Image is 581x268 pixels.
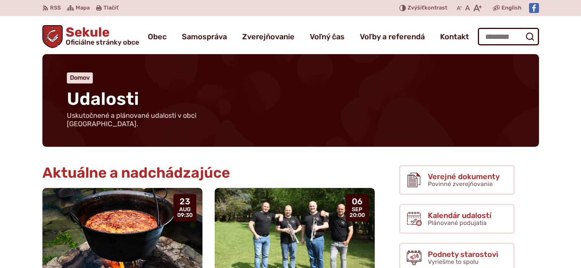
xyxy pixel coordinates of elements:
span: Podnety starostovi [428,250,498,258]
a: Domov [70,74,90,81]
span: Zvýšiť [408,5,424,11]
span: Sekule [63,26,139,46]
span: aug [177,207,193,213]
span: 09:30 [177,212,193,218]
a: English [500,3,523,13]
span: sep [350,207,365,213]
span: Kalendár udalostí [428,211,491,220]
a: Verejné dokumenty Povinné zverejňovanie [399,165,515,195]
span: Plánované podujatia [428,219,487,226]
img: Prejsť na Facebook stránku [529,3,539,13]
a: Voľný čas [310,26,345,47]
span: Vyriešme to spolu [428,258,479,265]
span: Tlačiť [104,5,118,11]
span: Mapa [76,3,90,13]
a: Kalendár udalostí Plánované podujatia [399,204,515,234]
span: 20:00 [350,212,365,218]
h2: Aktuálne a nadchádzajúce [42,165,375,181]
span: 23 [177,197,193,206]
p: Uskutočnené a plánované udalosti v obci [GEOGRAPHIC_DATA]. [67,112,250,128]
span: Oficiálne stránky obce [66,39,139,46]
a: Samospráva [182,26,227,47]
span: RSS [50,3,61,13]
a: Kontakt [440,26,469,47]
img: Prejsť na domovskú stránku [42,25,63,48]
a: Logo Sekule, prejsť na domovskú stránku. [42,25,139,48]
span: English [502,3,521,13]
span: Udalosti [67,88,139,109]
span: Verejné dokumenty [428,172,500,181]
span: kontrast [408,5,447,11]
span: Povinné zverejňovanie [428,180,493,188]
span: 06 [350,197,365,206]
a: Zverejňovanie [242,26,295,47]
a: Obec [148,26,167,47]
a: Voľby a referendá [360,26,425,47]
